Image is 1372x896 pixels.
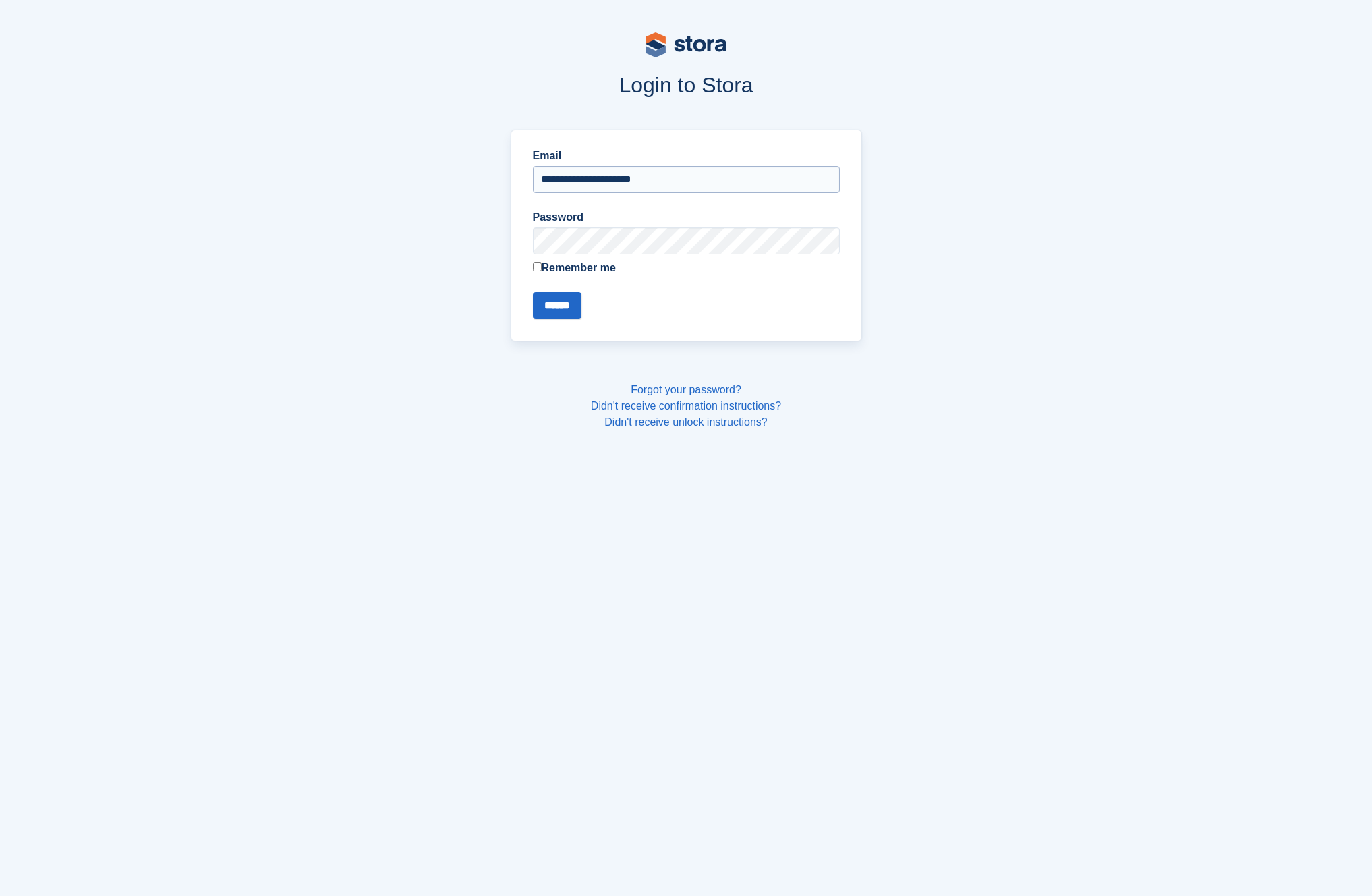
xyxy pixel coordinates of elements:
[631,384,741,395] a: Forgot your password?
[533,209,840,225] label: Password
[646,32,726,57] img: stora-logo-53a41332b3708ae10de48c4981b4e9114cc0af31d8433b30ea865607fb682f29.svg
[253,73,1119,97] h1: Login to Stora
[604,416,767,428] a: Didn't receive unlock instructions?
[533,148,840,164] label: Email
[533,262,542,271] input: Remember me
[533,260,840,276] label: Remember me
[591,400,781,412] a: Didn't receive confirmation instructions?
